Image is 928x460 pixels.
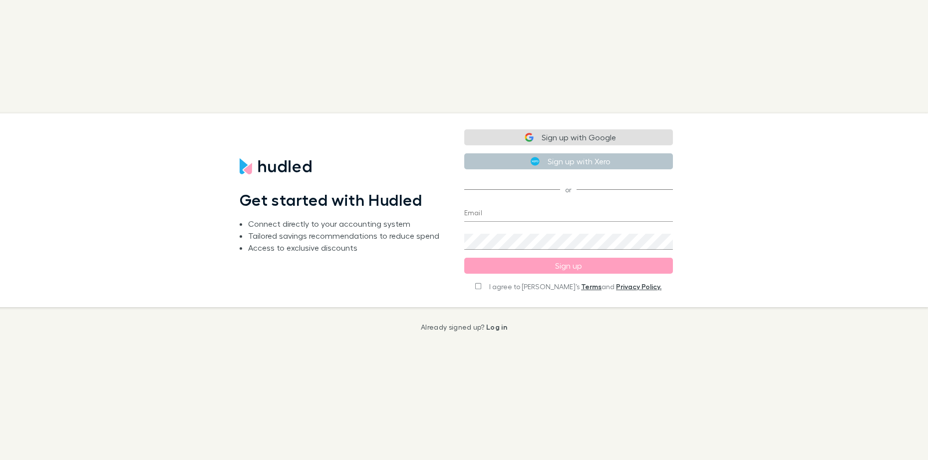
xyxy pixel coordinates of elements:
[421,323,507,331] p: Already signed up?
[464,153,673,169] button: Sign up with Xero
[464,189,673,190] span: or
[248,242,439,254] li: Access to exclusive discounts
[240,190,422,209] h1: Get started with Hudled
[531,157,540,166] img: Xero's logo
[525,133,534,142] img: Google logo
[248,230,439,242] li: Tailored savings recommendations to reduce spend
[464,129,673,145] button: Sign up with Google
[486,323,507,331] a: Log in
[581,282,602,291] a: Terms
[489,282,661,292] span: I agree to [PERSON_NAME]’s and
[464,258,673,274] button: Sign up
[248,218,439,230] li: Connect directly to your accounting system
[616,282,661,291] a: Privacy Policy.
[240,158,311,174] img: Hudled's Logo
